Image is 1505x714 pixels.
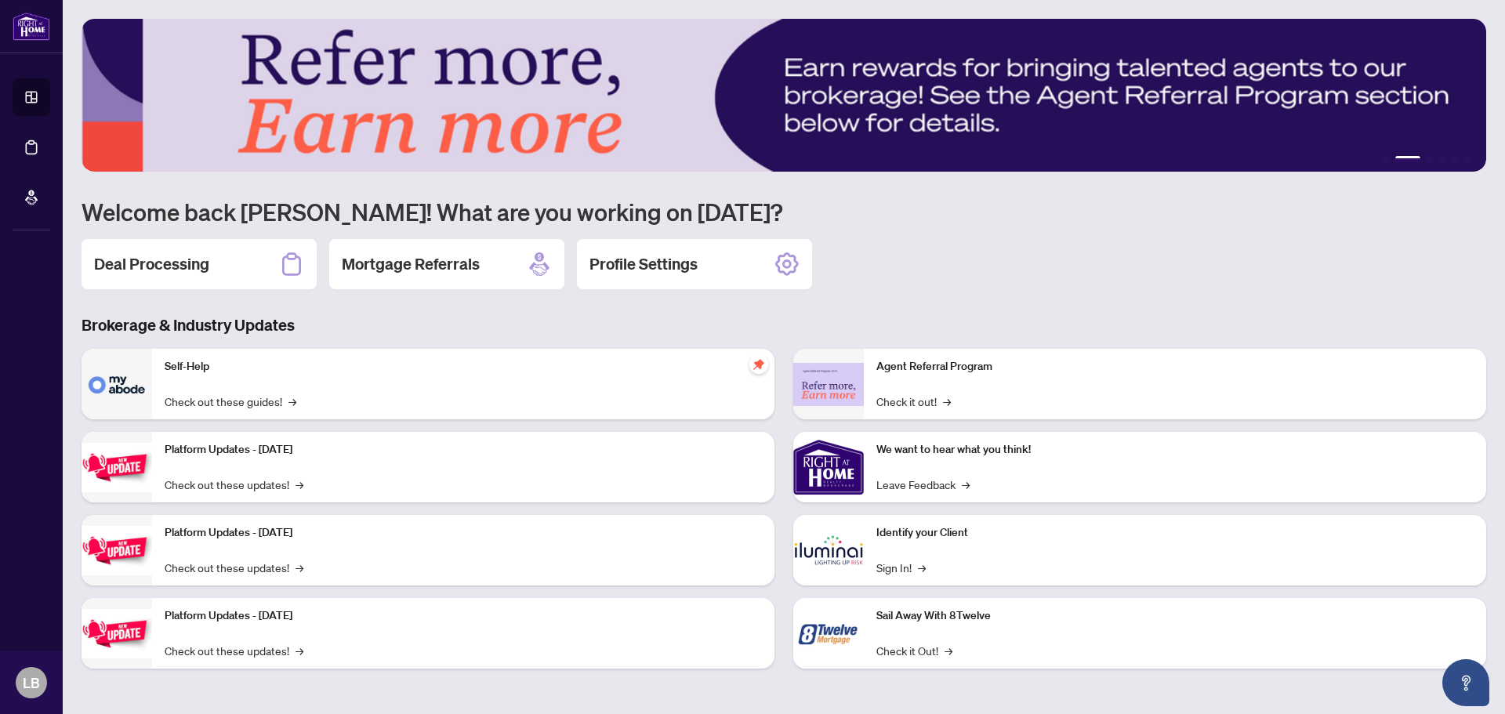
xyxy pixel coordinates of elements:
img: logo [13,12,50,41]
p: Sail Away With 8Twelve [876,607,1474,625]
img: Platform Updates - July 8, 2025 [82,526,152,575]
button: Open asap [1442,659,1489,706]
a: Leave Feedback→ [876,476,970,493]
h2: Profile Settings [589,253,698,275]
h3: Brokerage & Industry Updates [82,314,1486,336]
p: Platform Updates - [DATE] [165,441,762,458]
button: 1 [1383,156,1389,162]
h1: Welcome back [PERSON_NAME]! What are you working on [DATE]? [82,197,1486,227]
span: → [288,393,296,410]
span: LB [23,672,40,694]
img: Agent Referral Program [793,363,864,406]
span: → [918,559,926,576]
p: We want to hear what you think! [876,441,1474,458]
p: Platform Updates - [DATE] [165,524,762,542]
span: → [962,476,970,493]
a: Check out these updates!→ [165,476,303,493]
button: 6 [1464,156,1471,162]
span: → [296,559,303,576]
span: pushpin [749,355,768,374]
img: Platform Updates - July 21, 2025 [82,443,152,492]
a: Sign In!→ [876,559,926,576]
button: 3 [1427,156,1433,162]
span: → [943,393,951,410]
a: Check out these guides!→ [165,393,296,410]
img: Identify your Client [793,515,864,585]
p: Agent Referral Program [876,358,1474,375]
h2: Deal Processing [94,253,209,275]
button: 2 [1395,156,1420,162]
a: Check out these updates!→ [165,559,303,576]
h2: Mortgage Referrals [342,253,480,275]
span: → [945,642,952,659]
img: We want to hear what you think! [793,432,864,502]
img: Sail Away With 8Twelve [793,598,864,669]
button: 5 [1452,156,1458,162]
img: Slide 1 [82,19,1486,172]
a: Check out these updates!→ [165,642,303,659]
button: 4 [1439,156,1445,162]
span: → [296,476,303,493]
span: → [296,642,303,659]
p: Platform Updates - [DATE] [165,607,762,625]
a: Check it Out!→ [876,642,952,659]
a: Check it out!→ [876,393,951,410]
img: Self-Help [82,349,152,419]
img: Platform Updates - June 23, 2025 [82,609,152,658]
p: Identify your Client [876,524,1474,542]
p: Self-Help [165,358,762,375]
